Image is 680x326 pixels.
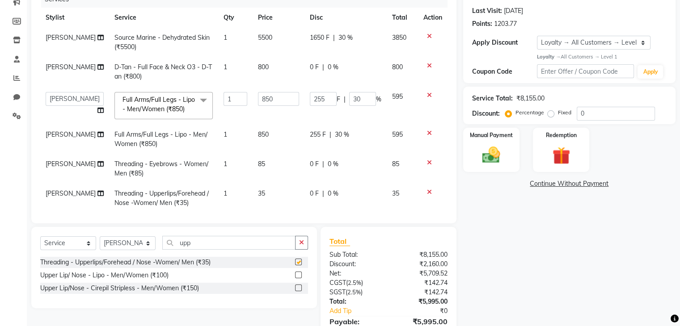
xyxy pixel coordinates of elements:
span: 595 [392,130,403,138]
input: Enter Offer / Coupon Code [537,64,634,78]
th: Disc [304,8,387,28]
span: 800 [258,63,269,71]
span: 30 % [335,130,349,139]
span: 0 F [310,63,319,72]
span: | [329,130,331,139]
span: [PERSON_NAME] [46,189,96,197]
th: Action [418,8,448,28]
span: 30 % [338,33,353,42]
th: Service [109,8,218,28]
span: 85 [258,160,265,168]
span: 595 [392,92,403,100]
span: 0 % [328,159,338,169]
button: Apply [638,65,663,79]
span: 1 [224,130,227,138]
div: ₹142.74 [389,288,454,297]
a: Continue Without Payment [465,179,674,188]
span: 35 [392,189,399,197]
div: ₹8,155.00 [389,250,454,259]
div: ₹142.74 [389,278,454,288]
a: x [185,105,189,113]
span: Full Arms/Full Legs - Lipo - Men/Women (₹850) [114,130,207,148]
span: D-Tan - Full Face & Neck O3 - D-Tan (₹800) [114,63,212,80]
span: Total [329,237,350,246]
div: Coupon Code [472,67,537,76]
span: 2.5% [348,279,361,286]
span: [PERSON_NAME] [46,63,96,71]
span: | [344,95,346,104]
span: Full Arms/Full Legs - Lipo - Men/Women (₹850) [122,96,195,113]
span: 2.5% [347,288,361,296]
div: Discount: [323,259,389,269]
div: ₹5,709.52 [389,269,454,278]
span: 0 % [328,189,338,198]
div: Upper Lip/ Nose - Lipo - Men/Women (₹100) [40,271,169,280]
span: | [322,189,324,198]
div: [DATE] [504,6,523,16]
span: | [322,63,324,72]
div: ( ) [323,278,389,288]
div: Total: [323,297,389,306]
label: Manual Payment [470,131,513,139]
span: 1650 F [310,33,329,42]
div: Sub Total: [323,250,389,259]
input: Search or Scan [162,236,296,250]
div: Upper Lip/Nose - Cirepil Stripless - Men/Women (₹150) [40,284,199,293]
span: [PERSON_NAME] [46,130,96,138]
span: | [322,159,324,169]
span: % [376,95,381,104]
div: Apply Discount [472,38,537,47]
span: 0 F [310,159,319,169]
div: All Customers → Level 1 [537,53,667,61]
div: ₹0 [399,306,454,316]
div: ₹8,155.00 [516,94,545,103]
label: Fixed [558,109,571,117]
span: 0 % [328,63,338,72]
span: 0 F [310,189,319,198]
div: Net: [323,269,389,278]
span: F [337,95,340,104]
span: CGST [329,279,346,287]
span: 85 [392,160,399,168]
div: Last Visit: [472,6,502,16]
div: ₹5,995.00 [389,297,454,306]
span: 35 [258,189,265,197]
th: Qty [218,8,253,28]
span: Source Marine - Dehydrated Skin (₹5500) [114,33,210,51]
span: 255 F [310,130,326,139]
span: 1 [224,33,227,42]
span: SGST [329,288,346,296]
img: _gift.svg [547,145,576,167]
div: 1203.77 [494,19,517,29]
span: 800 [392,63,403,71]
label: Redemption [546,131,577,139]
span: 1 [224,189,227,197]
div: Points: [472,19,492,29]
span: Threading - Upperlips/Forehead / Nose -Women/ Men (₹35) [114,189,209,207]
span: 5500 [258,33,272,42]
div: Discount: [472,109,500,118]
label: Percentage [515,109,544,117]
span: | [333,33,335,42]
a: Add Tip [323,306,399,316]
span: 1 [224,63,227,71]
div: Threading - Upperlips/Forehead / Nose -Women/ Men (₹35) [40,258,211,267]
div: ( ) [323,288,389,297]
span: 850 [258,130,269,138]
th: Stylist [40,8,109,28]
span: [PERSON_NAME] [46,160,96,168]
th: Price [253,8,304,28]
span: Threading - Eyebrows - Women/ Men (₹85) [114,160,208,177]
div: ₹2,160.00 [389,259,454,269]
span: [PERSON_NAME] [46,33,96,42]
img: _cash.svg [477,145,506,165]
span: 3850 [392,33,406,42]
span: 1 [224,160,227,168]
th: Total [387,8,418,28]
div: Service Total: [472,94,513,103]
strong: Loyalty → [537,54,561,60]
